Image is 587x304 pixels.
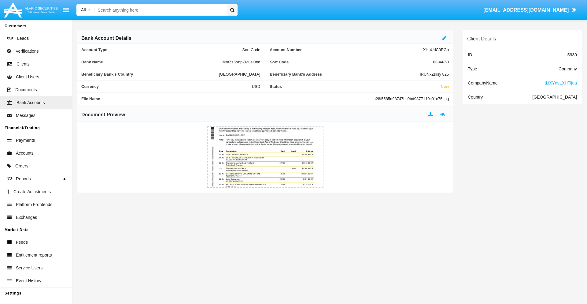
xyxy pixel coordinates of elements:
span: USD [252,84,260,89]
span: New [441,84,449,89]
span: 5939 [567,52,577,57]
span: Leads [17,35,29,42]
span: All [81,7,86,12]
span: Type [468,66,477,71]
span: Bank Accounts [17,99,45,106]
span: Event History [16,278,41,284]
span: Exchanges [16,214,37,221]
span: ID [468,52,472,57]
span: Account Number [270,47,423,52]
span: [GEOGRAPHIC_DATA] [219,72,260,77]
span: Orders [15,163,28,169]
span: Sort Code [242,47,260,52]
span: Beneficiary Bank's Country [81,72,219,77]
span: [GEOGRAPHIC_DATA] [532,95,577,99]
h6: Client Details [467,36,496,42]
span: Status [270,84,441,89]
span: a28f5585d98747bc9bd9877110c01c75.jpg [374,96,449,101]
span: Create Adjustments [13,189,51,195]
span: Beneficiary Bank's Address [270,72,420,77]
span: File Name [81,96,374,101]
span: Entitlement reports [16,252,52,258]
span: Currency [81,84,252,89]
span: MmZzSxnpZMLeOtm [223,60,260,64]
span: Bank Name [81,60,223,64]
span: tLiXYdvLXHTijua [545,81,577,85]
span: Payments [16,137,35,144]
span: Accounts [16,150,34,156]
input: Search [95,4,225,16]
span: Country [468,95,483,99]
span: XHpUdC9EGo [423,47,449,52]
span: Account Type [81,47,242,52]
h6: Document Preview [81,111,125,118]
span: Clients [17,61,30,67]
span: Platform Frontends [16,201,52,208]
span: Company [559,66,577,71]
img: Logo image [3,1,59,19]
span: Client Users [16,74,39,80]
span: Feeds [16,239,28,246]
span: 63-44-50 [433,60,449,64]
span: IRUNxZsrsy 825 [420,72,449,77]
a: All [76,7,95,13]
span: Documents [15,87,37,93]
span: Verifications [16,48,39,54]
span: Sort Code [270,60,433,64]
span: Service Users [16,265,42,271]
span: [EMAIL_ADDRESS][DOMAIN_NAME] [483,7,569,13]
span: Reports [16,176,31,182]
a: [EMAIL_ADDRESS][DOMAIN_NAME] [481,2,579,19]
span: Company Name [468,81,497,85]
span: Messages [16,112,35,119]
h6: Bank Account Details [81,35,131,42]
